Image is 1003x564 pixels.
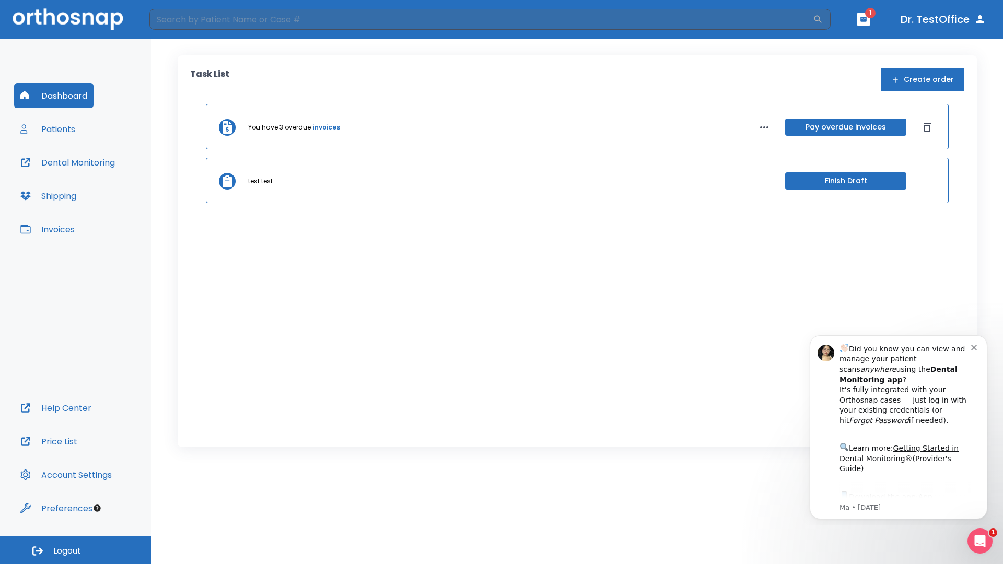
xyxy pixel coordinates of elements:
[919,119,936,136] button: Dismiss
[248,123,311,132] p: You have 3 overdue
[14,429,84,454] button: Price List
[313,123,340,132] a: invoices
[896,10,990,29] button: Dr. TestOffice
[45,177,177,186] p: Message from Ma, sent 5w ago
[14,496,99,521] button: Preferences
[14,83,94,108] button: Dashboard
[881,68,964,91] button: Create order
[53,545,81,557] span: Logout
[14,116,81,142] button: Patients
[45,167,138,185] a: App Store
[989,528,997,537] span: 1
[14,150,121,175] button: Dental Monitoring
[45,164,177,217] div: Download the app: | ​ Let us know if you need help getting started!
[14,183,83,208] button: Shipping
[14,395,98,420] button: Help Center
[967,528,993,554] iframe: Intercom live chat
[794,326,1003,525] iframe: Intercom notifications message
[14,217,81,242] button: Invoices
[14,462,118,487] button: Account Settings
[190,68,229,91] p: Task List
[785,119,906,136] button: Pay overdue invoices
[149,9,813,30] input: Search by Patient Name or Case #
[785,172,906,190] button: Finish Draft
[865,8,876,18] span: 1
[177,16,185,25] button: Dismiss notification
[13,8,123,30] img: Orthosnap
[248,177,273,186] p: test test
[92,503,102,513] div: Tooltip anchor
